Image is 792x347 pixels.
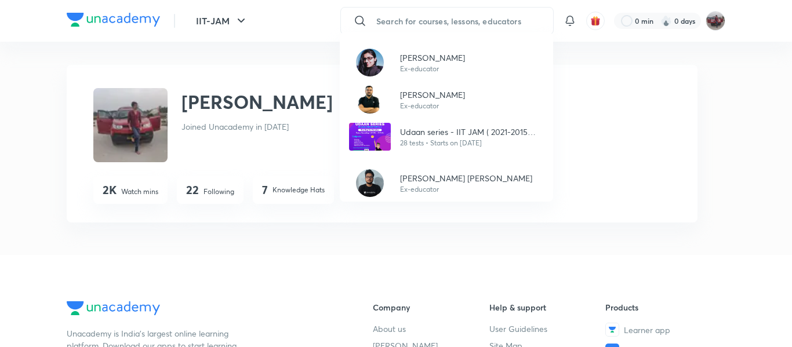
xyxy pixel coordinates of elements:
[340,44,553,81] a: Avatar[PERSON_NAME]Ex-educator
[340,118,553,155] a: AvatarUdaan series - IIT JAM ( 2021-2015 PYQs)28 tests • Starts on [DATE]
[400,64,465,74] p: Ex-educator
[400,126,544,138] p: Udaan series - IIT JAM ( 2021-2015 PYQs)
[340,81,553,118] a: Avatar[PERSON_NAME]Ex-educator
[400,101,465,111] p: Ex-educator
[340,165,553,202] a: Avatar[PERSON_NAME] [PERSON_NAME]Ex-educator
[356,86,384,114] img: Avatar
[400,52,465,64] p: [PERSON_NAME]
[400,172,532,184] p: [PERSON_NAME] [PERSON_NAME]
[349,123,391,151] img: Avatar
[356,169,384,197] img: Avatar
[400,89,465,101] p: [PERSON_NAME]
[400,184,532,195] p: Ex-educator
[400,138,544,148] p: 28 tests • Starts on [DATE]
[356,49,384,76] img: Avatar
